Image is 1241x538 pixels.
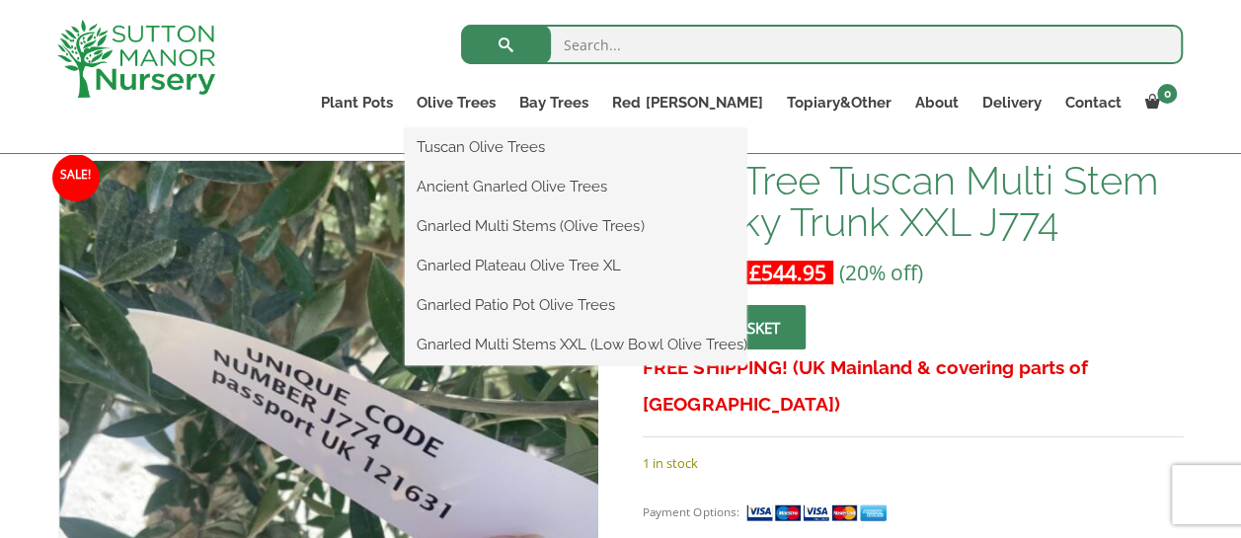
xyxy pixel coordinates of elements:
[405,290,746,320] a: Gnarled Patio Pot Olive Trees
[405,330,746,359] a: Gnarled Multi Stems XXL (Low Bowl Olive Trees)
[57,20,215,98] img: logo
[748,259,825,286] bdi: 544.95
[405,251,746,280] a: Gnarled Plateau Olive Tree XL
[461,25,1183,64] input: Search...
[970,89,1052,116] a: Delivery
[405,89,507,116] a: Olive Trees
[643,160,1183,243] h1: Olive Tree Tuscan Multi Stem Chunky Trunk XXL J774
[748,259,760,286] span: £
[1157,84,1177,104] span: 0
[405,172,746,201] a: Ancient Gnarled Olive Trees
[643,451,1183,475] p: 1 in stock
[405,211,746,241] a: Gnarled Multi Stems (Olive Trees)
[745,502,893,523] img: payment supported
[774,89,902,116] a: Topiary&Other
[309,89,405,116] a: Plant Pots
[600,89,774,116] a: Red [PERSON_NAME]
[507,89,600,116] a: Bay Trees
[52,154,100,201] span: Sale!
[643,504,738,519] small: Payment Options:
[902,89,970,116] a: About
[643,349,1183,423] h3: FREE SHIPPING! (UK Mainland & covering parts of [GEOGRAPHIC_DATA])
[838,259,922,286] span: (20% off)
[405,132,746,162] a: Tuscan Olive Trees
[1052,89,1132,116] a: Contact
[1132,89,1183,116] a: 0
